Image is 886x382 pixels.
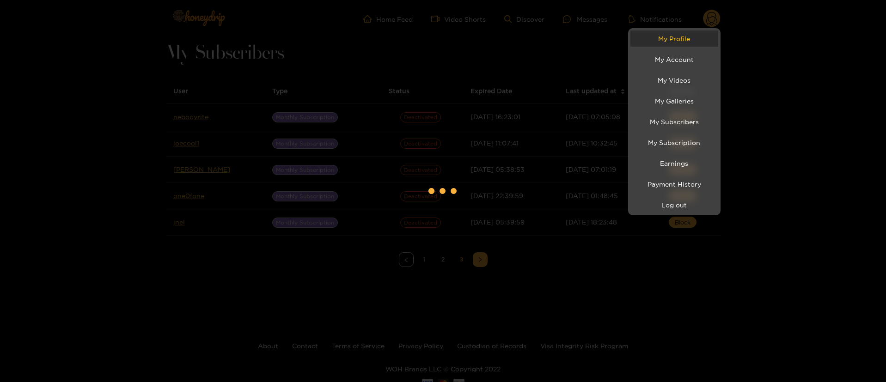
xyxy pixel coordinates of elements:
[630,155,718,171] a: Earnings
[630,197,718,213] button: Log out
[630,30,718,47] a: My Profile
[630,93,718,109] a: My Galleries
[630,134,718,151] a: My Subscription
[630,51,718,67] a: My Account
[630,72,718,88] a: My Videos
[630,114,718,130] a: My Subscribers
[630,176,718,192] a: Payment History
